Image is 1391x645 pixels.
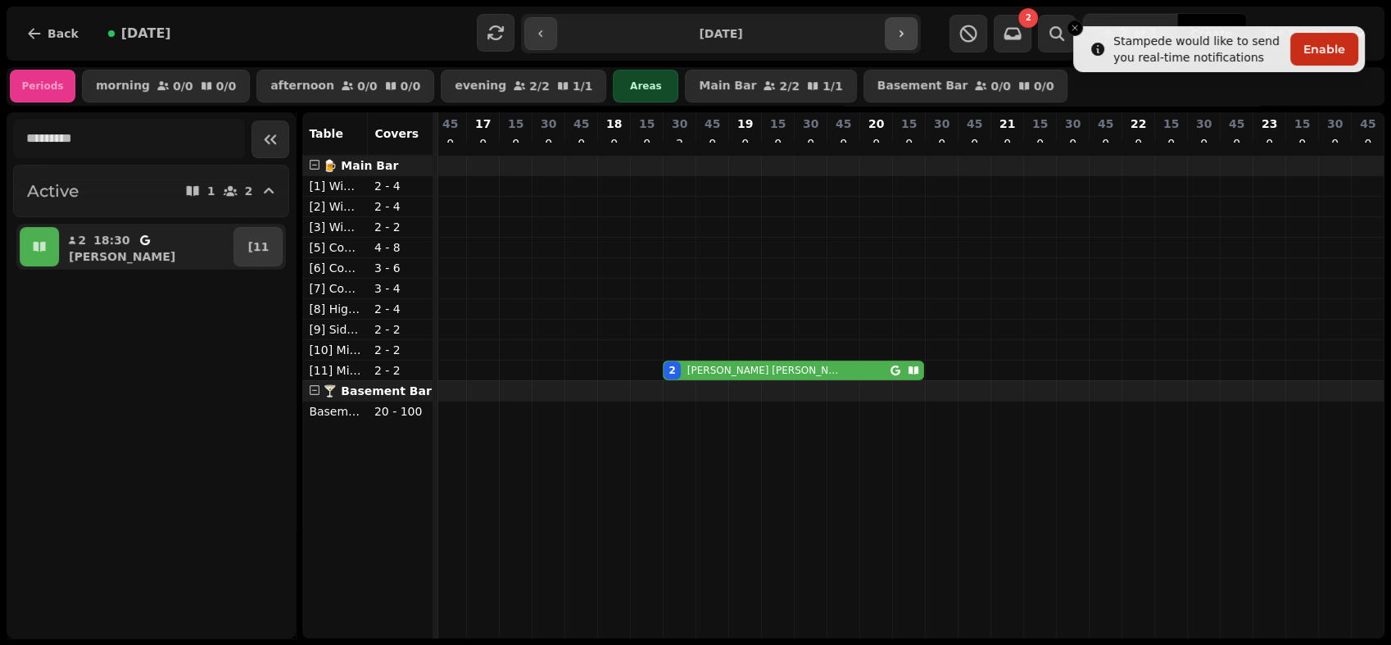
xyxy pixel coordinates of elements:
[309,127,343,140] span: Table
[509,135,522,152] p: 0
[374,301,427,317] p: 2 - 4
[442,116,458,132] p: 45
[737,116,753,132] p: 19
[1033,135,1046,152] p: 0
[207,185,215,197] p: 1
[1196,116,1212,132] p: 30
[868,116,884,132] p: 20
[82,70,250,102] button: morning0/00/0
[323,384,431,397] span: 🍸 Basement Bar
[529,80,550,92] p: 2 / 2
[836,135,850,152] p: 0
[10,70,75,102] div: Periods
[606,116,622,132] p: 18
[309,198,361,215] p: [2] Window Seat 2
[574,135,587,152] p: 0
[1113,33,1284,66] div: Stampede would like to send you real-time notifications
[1131,135,1144,152] p: 0
[374,321,427,338] p: 2 - 2
[441,70,606,102] button: evening2/21/1
[309,219,361,235] p: [3] Windows seat 3
[69,248,175,265] p: [PERSON_NAME]
[877,79,968,93] p: Basement Bar
[323,159,398,172] span: 🍺 Main Bar
[270,79,334,93] p: afternoon
[1197,135,1210,152] p: 0
[62,227,230,266] button: 218:30[PERSON_NAME]
[1098,116,1113,132] p: 45
[934,116,949,132] p: 30
[607,135,620,152] p: 0
[573,80,593,92] p: 1 / 1
[705,116,720,132] p: 45
[401,80,421,92] p: 0 / 0
[699,79,756,93] p: Main Bar
[443,135,456,152] p: 0
[374,219,427,235] p: 2 - 2
[245,185,253,197] p: 2
[374,198,427,215] p: 2 - 4
[1362,135,1375,152] p: 0
[233,227,283,266] button: [11
[672,116,687,132] p: 30
[374,178,427,194] p: 2 - 4
[541,116,556,132] p: 30
[455,79,506,93] p: evening
[770,116,786,132] p: 15
[836,116,851,132] p: 45
[13,165,289,217] button: Active12
[374,127,419,140] span: Covers
[673,135,686,152] p: 2
[668,364,675,377] div: 2
[1026,14,1031,22] span: 2
[95,14,184,53] button: [DATE]
[309,239,361,256] p: [5] Couch Left
[93,232,130,248] p: 18:30
[863,70,1068,102] button: Basement Bar0/00/0
[901,116,917,132] p: 15
[738,135,751,152] p: 0
[1099,135,1112,152] p: 0
[1327,116,1343,132] p: 30
[13,14,92,53] button: Back
[541,135,555,152] p: 0
[77,232,87,248] p: 2
[374,342,427,358] p: 2 - 2
[216,80,237,92] p: 0 / 0
[1360,116,1375,132] p: 45
[309,403,361,420] p: Basement Function Room
[573,116,589,132] p: 45
[251,120,289,158] button: Collapse sidebar
[1295,135,1308,152] p: 0
[121,27,171,40] span: [DATE]
[309,362,361,379] p: [11] Middle perch Left
[999,116,1015,132] p: 21
[705,135,718,152] p: 0
[1130,116,1146,132] p: 22
[357,80,378,92] p: 0 / 0
[822,80,843,92] p: 1 / 1
[640,135,653,152] p: 0
[256,70,434,102] button: afternoon0/00/0
[685,70,856,102] button: Main Bar2/21/1
[613,70,678,102] div: Areas
[935,135,948,152] p: 0
[1163,116,1179,132] p: 15
[1230,135,1243,152] p: 0
[804,135,817,152] p: 0
[967,116,982,132] p: 45
[476,135,489,152] p: 0
[247,238,269,255] p: [11
[1294,116,1310,132] p: 15
[1067,20,1083,36] button: Close toast
[803,116,818,132] p: 30
[475,116,491,132] p: 17
[96,79,150,93] p: morning
[309,301,361,317] p: [8] High Top Right
[639,116,655,132] p: 15
[374,239,427,256] p: 4 - 8
[967,135,981,152] p: 0
[27,179,79,202] h2: Active
[508,116,523,132] p: 15
[1262,135,1275,152] p: 0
